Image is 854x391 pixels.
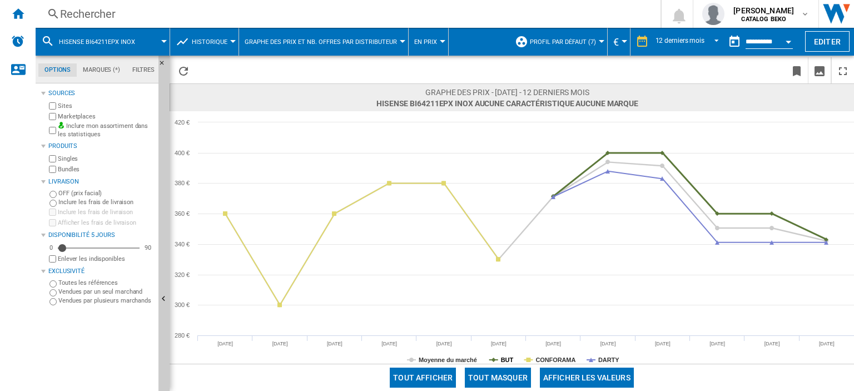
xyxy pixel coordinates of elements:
[600,341,616,347] tspan: [DATE]
[764,341,780,347] tspan: [DATE]
[158,56,172,76] button: Masquer
[598,357,619,363] tspan: DARTY
[535,357,575,363] tspan: CONFORAMA
[832,57,854,83] button: Plein écran
[515,28,602,56] div: Profil par défaut (7)
[49,123,56,137] input: Inclure mon assortiment dans les statistiques
[805,31,850,52] button: Editer
[465,368,531,388] button: Tout masquer
[390,368,456,388] button: Tout afficher
[49,255,56,263] input: Afficher les frais de livraison
[58,102,154,110] label: Sites
[49,280,57,288] input: Toutes les références
[245,38,397,46] span: Graphe des prix et nb. offres par distributeur
[175,119,190,126] tspan: 420 €
[654,33,723,51] md-select: REPORTS.WIZARD.STEPS.REPORT.STEPS.REPORT_OPTIONS.PERIOD: 12 derniers mois
[741,16,786,23] b: CATALOG BEKO
[217,341,233,347] tspan: [DATE]
[419,357,477,363] tspan: Moyenne du marché
[58,155,154,163] label: Singles
[41,28,164,56] div: HISENSE BI64211EPX INOX
[142,244,154,252] div: 90
[778,30,798,50] button: Open calendar
[175,150,190,156] tspan: 400 €
[175,180,190,186] tspan: 380 €
[272,341,288,347] tspan: [DATE]
[49,289,57,296] input: Vendues par un seul marchand
[613,28,624,56] button: €
[245,28,403,56] button: Graphe des prix et nb. offres par distributeur
[49,219,56,226] input: Afficher les frais de livraison
[655,341,671,347] tspan: [DATE]
[786,57,808,83] button: Créer un favoris
[436,341,452,347] tspan: [DATE]
[613,36,619,48] span: €
[58,112,154,121] label: Marketplaces
[819,341,835,347] tspan: [DATE]
[49,200,57,207] input: Inclure les frais de livraison
[49,102,56,110] input: Sites
[58,208,154,216] label: Inclure les frais de livraison
[48,231,154,240] div: Disponibilité 5 Jours
[376,87,638,98] span: Graphe des prix - [DATE] - 12 derniers mois
[60,6,632,22] div: Rechercher
[501,357,514,363] tspan: BUT
[530,28,602,56] button: Profil par défaut (7)
[126,63,161,77] md-tab-item: Filtres
[175,301,190,308] tspan: 300 €
[58,122,64,128] img: mysite-bg-18x18.png
[808,57,831,83] button: Télécharger en image
[175,332,190,339] tspan: 280 €
[59,28,146,56] button: HISENSE BI64211EPX INOX
[608,28,630,56] md-menu: Currency
[414,38,437,46] span: En prix
[58,189,154,197] label: OFF (prix facial)
[49,298,57,305] input: Vendues par plusieurs marchands
[709,341,725,347] tspan: [DATE]
[175,241,190,248] tspan: 340 €
[58,296,154,305] label: Vendues par plusieurs marchands
[49,209,56,216] input: Inclure les frais de livraison
[656,37,704,44] div: 12 derniers mois
[48,177,154,186] div: Livraison
[47,244,56,252] div: 0
[77,63,126,77] md-tab-item: Marques (*)
[176,28,233,56] div: Historique
[723,31,746,53] button: md-calendar
[58,242,140,254] md-slider: Disponibilité
[192,38,227,46] span: Historique
[376,98,638,109] span: HISENSE BI64211EPX INOX Aucune caractéristique Aucune marque
[49,155,56,162] input: Singles
[49,166,56,173] input: Bundles
[192,28,233,56] button: Historique
[48,267,154,276] div: Exclusivité
[58,198,154,206] label: Inclure les frais de livraison
[172,57,195,83] button: Recharger
[58,219,154,227] label: Afficher les frais de livraison
[48,89,154,98] div: Sources
[58,279,154,287] label: Toutes les références
[58,255,154,263] label: Enlever les indisponibles
[414,28,443,56] button: En prix
[702,3,724,25] img: profile.jpg
[11,34,24,48] img: alerts-logo.svg
[530,38,596,46] span: Profil par défaut (7)
[491,341,507,347] tspan: [DATE]
[58,288,154,296] label: Vendues par un seul marchand
[545,341,561,347] tspan: [DATE]
[381,341,397,347] tspan: [DATE]
[49,113,56,120] input: Marketplaces
[48,142,154,151] div: Produits
[175,210,190,217] tspan: 360 €
[49,191,57,198] input: OFF (prix facial)
[38,63,77,77] md-tab-item: Options
[540,368,634,388] button: Afficher les valeurs
[175,271,190,278] tspan: 320 €
[327,341,342,347] tspan: [DATE]
[58,122,154,139] label: Inclure mon assortiment dans les statistiques
[733,5,794,16] span: [PERSON_NAME]
[59,38,135,46] span: HISENSE BI64211EPX INOX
